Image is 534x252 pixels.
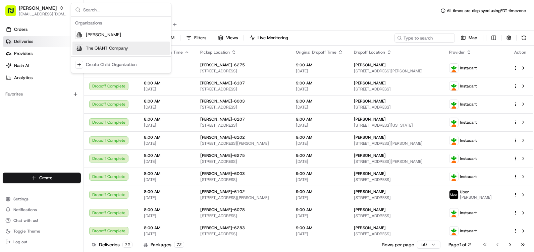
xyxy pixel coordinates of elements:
div: 72 [122,242,132,248]
span: Instacart [460,65,477,71]
span: Orders [14,26,28,33]
img: profile_instacart_ahold_partner.png [449,154,458,163]
span: [STREET_ADDRESS][PERSON_NAME] [200,195,285,200]
a: Deliveries [3,36,84,47]
div: Action [513,50,527,55]
div: 72 [174,242,184,248]
span: [DATE] [296,195,343,200]
div: Deliveries [92,241,132,248]
button: Log out [3,237,81,247]
span: [STREET_ADDRESS] [354,231,439,237]
span: [PERSON_NAME]-6102 [200,189,245,194]
span: [PERSON_NAME] [354,80,386,86]
span: [DATE] [296,159,343,164]
span: Pickup Location [200,50,230,55]
span: 8:00 AM [144,117,190,122]
span: 8:00 AM [144,225,190,231]
span: Notifications [13,207,37,212]
span: [DATE] [144,159,190,164]
button: Refresh [519,33,529,43]
div: Page 1 of 2 [448,241,471,248]
button: [PERSON_NAME] [19,5,57,11]
span: Filters [194,35,206,41]
span: 8:00 AM [144,80,190,86]
span: [PERSON_NAME] [354,207,386,212]
span: [DATE] [144,231,190,237]
span: 8:00 AM [144,153,190,158]
span: All times are displayed using EDT timezone [447,8,526,13]
span: [PERSON_NAME] [354,189,386,194]
span: [STREET_ADDRESS] [200,159,285,164]
span: [DATE] [144,141,190,146]
span: [STREET_ADDRESS] [354,213,439,218]
input: Clear [17,43,111,50]
img: profile_instacart_ahold_partner.png [449,64,458,72]
span: [STREET_ADDRESS] [200,177,285,182]
span: [PERSON_NAME]-6102 [200,135,245,140]
span: 8:00 AM [144,135,190,140]
span: Live Monitoring [258,35,288,41]
img: profile_instacart_ahold_partner.png [449,172,458,181]
span: Map [469,35,477,41]
span: [DATE] [296,177,343,182]
span: [STREET_ADDRESS][PERSON_NAME] [354,159,439,164]
span: Provider [449,50,465,55]
img: profile_instacart_ahold_partner.png [449,208,458,217]
span: 9:00 AM [296,62,343,68]
span: Toggle Theme [13,229,40,234]
span: [STREET_ADDRESS] [200,68,285,74]
div: Packages [144,241,184,248]
button: Settings [3,194,81,204]
span: [PERSON_NAME]-6275 [200,62,245,68]
span: [STREET_ADDRESS] [354,177,439,182]
span: [PERSON_NAME] [354,225,386,231]
span: [EMAIL_ADDRESS][DOMAIN_NAME] [19,11,67,17]
span: [PERSON_NAME]-6107 [200,80,245,86]
span: [STREET_ADDRESS] [200,231,285,237]
span: Instacart [460,228,477,234]
span: API Documentation [63,97,108,104]
span: [PERSON_NAME]-6283 [200,225,245,231]
span: [STREET_ADDRESS][PERSON_NAME] [200,141,285,146]
button: Filters [183,33,209,43]
span: [STREET_ADDRESS] [354,195,439,200]
img: profile_instacart_ahold_partner.png [449,100,458,109]
span: 8:00 AM [144,189,190,194]
span: Nash AI [14,63,29,69]
span: Pylon [67,114,81,119]
input: Type to search [394,33,455,43]
span: Uber [460,189,469,195]
span: 9:00 AM [296,99,343,104]
img: 1736555255976-a54dd68f-1ca7-489b-9aae-adbdc363a1c4 [7,64,19,76]
span: Original Dropoff Time [296,50,336,55]
span: 9:00 AM [296,135,343,140]
span: Instacart [460,156,477,161]
span: Analytics [14,75,33,81]
div: Favorites [3,89,81,100]
span: 9:00 AM [296,189,343,194]
span: Instacart [460,120,477,125]
span: 9:00 AM [296,207,343,212]
div: 📗 [7,98,12,103]
span: Dropoff Location [354,50,385,55]
span: 9:00 AM [296,117,343,122]
span: [DATE] [296,105,343,110]
img: profile_instacart_ahold_partner.png [449,227,458,235]
span: [PERSON_NAME]-6078 [200,207,245,212]
a: 💻API Documentation [54,94,110,107]
span: Instacart [460,102,477,107]
span: [STREET_ADDRESS][PERSON_NAME] [354,68,439,74]
div: Suggestions [71,17,171,73]
span: [PERSON_NAME]-6003 [200,171,245,176]
span: [DATE] [296,141,343,146]
span: [STREET_ADDRESS] [200,105,285,110]
span: [PERSON_NAME] [354,62,386,68]
button: [PERSON_NAME][EMAIL_ADDRESS][DOMAIN_NAME] [3,3,69,19]
span: 9:00 AM [296,153,343,158]
input: Search... [83,3,167,16]
p: Rows per page [382,241,414,248]
span: [PERSON_NAME] [460,195,492,200]
span: Providers [14,51,33,57]
span: [STREET_ADDRESS] [354,105,439,110]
